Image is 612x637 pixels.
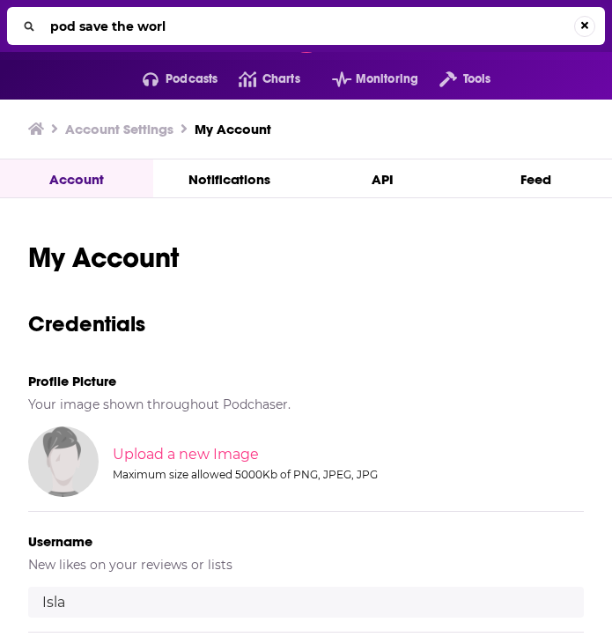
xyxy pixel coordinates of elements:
h5: Your image shown throughout Podchaser. [28,396,584,412]
span: Podcasts [166,67,218,92]
a: Notifications [153,159,306,197]
a: API [306,159,460,197]
h5: New likes on your reviews or lists [28,557,584,573]
a: Charts [218,65,299,93]
button: open menu [311,65,418,93]
button: open menu [418,65,490,93]
div: Search... [7,7,605,45]
div: Maximum size allowed 5000Kb of PNG, JPEG, JPG [113,468,580,481]
span: Tools [463,67,491,92]
h1: My Account [28,241,584,275]
span: Charts [262,67,300,92]
button: open menu [122,65,218,93]
a: Feed [459,159,612,197]
a: My Account [195,121,271,137]
span: Monitoring [356,67,418,92]
input: username [28,587,584,618]
h3: Credentials [28,310,584,337]
h5: Username [28,533,584,550]
a: Account Settings [65,121,173,137]
img: Your profile image [28,426,99,497]
h5: Profile Picture [28,373,584,389]
input: Search... [43,12,574,41]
